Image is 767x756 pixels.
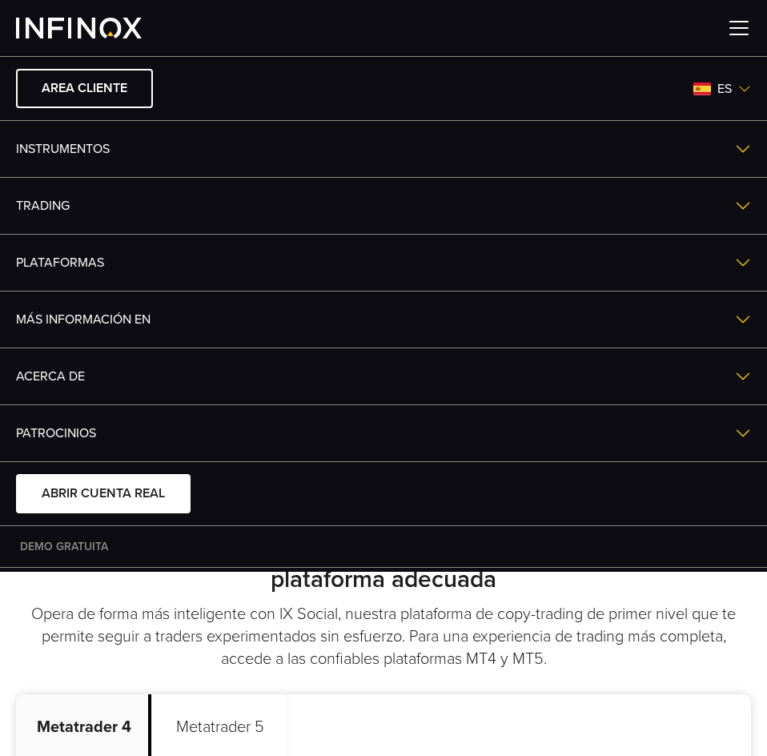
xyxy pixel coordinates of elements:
span: es [711,79,738,99]
a: ABRIR CUENTA REAL [16,474,191,513]
a: DEMO GRATUITA [16,538,112,555]
a: AREA CLIENTE [16,69,153,108]
p: Opera de forma más inteligente con IX Social, nuestra plataforma de copy-trading de primer nivel ... [16,603,751,670]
